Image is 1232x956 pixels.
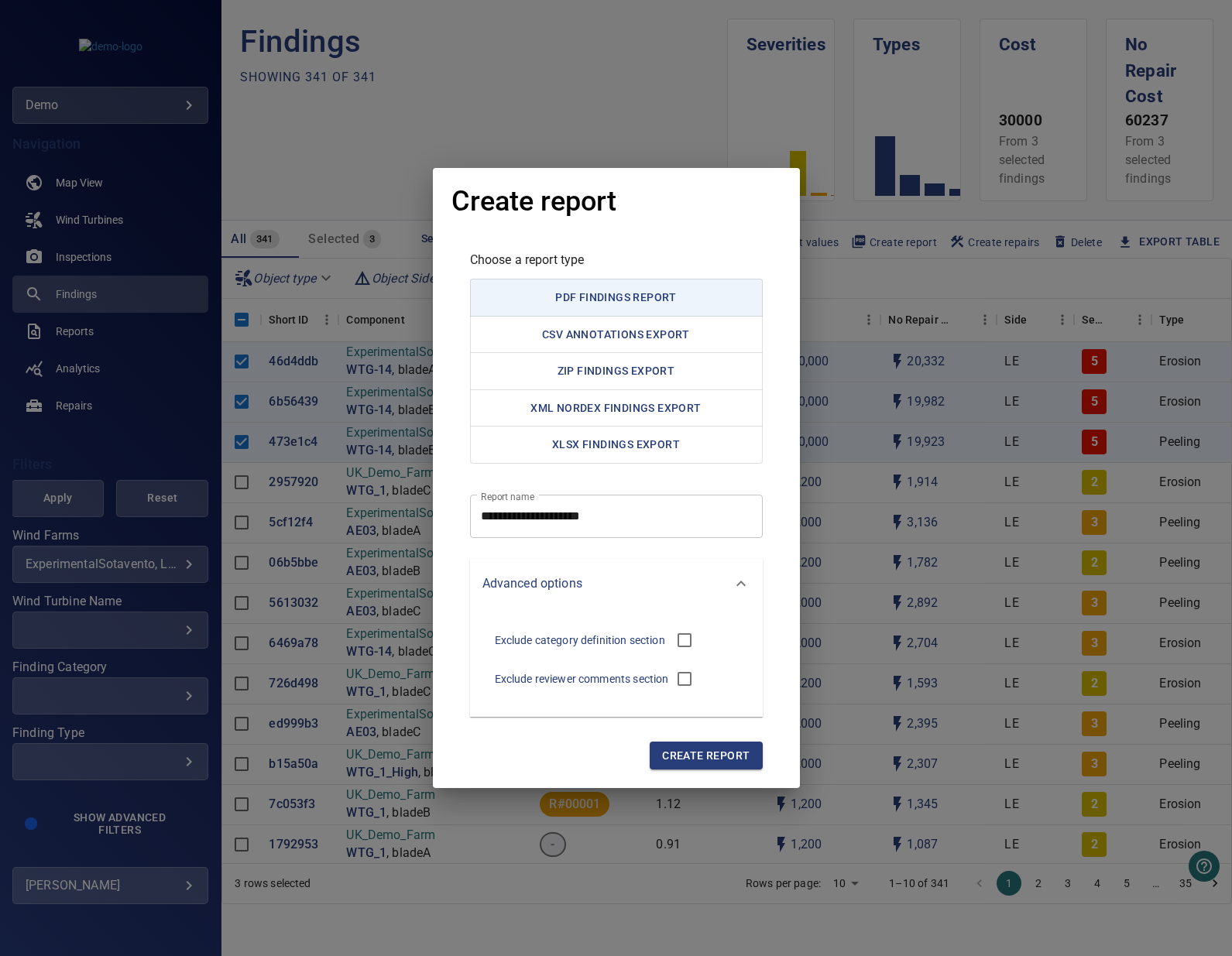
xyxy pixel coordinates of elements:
[470,608,763,717] div: Advanced options
[482,574,582,593] p: Advanced options
[451,187,616,218] h1: Create report
[662,746,750,766] span: Create report
[495,632,669,648] span: Exclude category definition section
[650,742,762,770] button: Create report
[470,316,763,354] button: Spreadsheet with information about every instance (annotation) of a finding
[470,279,763,317] button: pdf report containing images, information and comments
[470,251,763,269] p: Choose a report type
[470,389,763,427] button: XML report containing inspection and damage information plus embedded images
[481,490,534,503] label: Report name
[495,671,669,687] span: Exclude reviewer comments section
[470,559,763,608] div: Advanced options
[470,352,763,390] button: zip report containing images, plus a spreadsheet with information and comments
[470,426,763,464] button: Spreadsheet with information and comments for each finding.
